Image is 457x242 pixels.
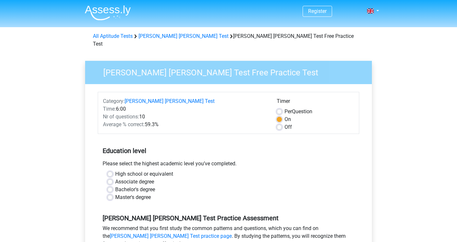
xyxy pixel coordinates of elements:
[125,98,215,104] a: [PERSON_NAME] [PERSON_NAME] Test
[139,33,229,39] a: [PERSON_NAME] [PERSON_NAME] Test
[115,170,173,178] label: High school or equivalent
[95,65,367,78] h3: [PERSON_NAME] [PERSON_NAME] Test Free Practice Test
[103,144,354,157] h5: Education level
[98,105,272,113] div: 6:00
[115,178,154,186] label: Associate degree
[103,114,139,120] span: Nr of questions:
[308,8,327,14] a: Register
[90,32,367,48] div: [PERSON_NAME] [PERSON_NAME] Test Free Practice Test
[103,121,145,127] span: Average % correct:
[85,5,131,20] img: Assessly
[103,98,125,104] span: Category:
[98,160,359,170] div: Please select the highest academic level you’ve completed.
[103,214,354,222] h5: [PERSON_NAME] [PERSON_NAME] Test Practice Assessment
[103,106,116,112] span: Time:
[98,113,272,121] div: 10
[284,123,292,131] label: Off
[284,108,312,115] label: Question
[284,115,291,123] label: On
[98,121,272,128] div: 59.3%
[115,193,151,201] label: Master's degree
[284,108,292,115] span: Per
[277,97,354,108] div: Timer
[115,186,155,193] label: Bachelor's degree
[110,233,232,239] a: [PERSON_NAME] [PERSON_NAME] Test practice page
[93,33,133,39] a: All Aptitude Tests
